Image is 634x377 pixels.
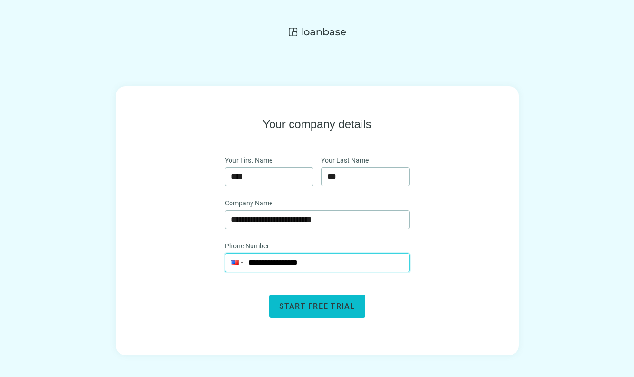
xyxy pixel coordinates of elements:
[225,155,272,165] span: Your First Name
[279,302,355,311] span: Start free trial
[262,117,372,132] h1: Your company details
[225,254,243,272] div: United States: + 1
[225,241,269,251] span: Phone Number
[321,155,369,165] span: Your Last Name
[269,295,365,318] button: Start free trial
[225,198,272,208] span: Company Name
